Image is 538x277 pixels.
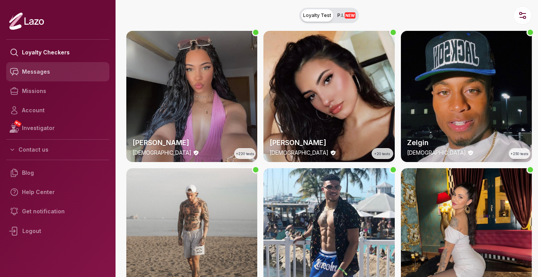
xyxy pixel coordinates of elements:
a: Blog [6,163,109,182]
a: Get notification [6,202,109,221]
span: NEW [345,12,355,19]
div: Logout [6,221,109,241]
span: +20 tests [374,151,390,157]
button: Contact us [6,143,109,157]
span: Loyalty Test [303,12,331,19]
img: checker [126,31,257,162]
h2: [PERSON_NAME] [132,137,251,148]
span: +250 tests [511,151,528,157]
a: Loyalty Checkers [6,43,109,62]
img: checker [401,31,532,162]
a: thumbcheckerZelgin[DEMOGRAPHIC_DATA]+250 tests [401,31,532,162]
span: P.I. [337,12,355,19]
h2: Zelgin [407,137,526,148]
a: thumbchecker[PERSON_NAME][DEMOGRAPHIC_DATA]+220 tests [126,31,257,162]
p: [DEMOGRAPHIC_DATA] [407,149,466,157]
span: +220 tests [236,151,254,157]
img: checker [263,31,394,162]
a: Account [6,101,109,120]
h2: [PERSON_NAME] [270,137,388,148]
span: NEW [13,120,22,127]
p: [DEMOGRAPHIC_DATA] [270,149,328,157]
a: thumbchecker[PERSON_NAME][DEMOGRAPHIC_DATA]+20 tests [263,31,394,162]
p: [DEMOGRAPHIC_DATA] [132,149,191,157]
a: Help Center [6,182,109,202]
a: Missions [6,81,109,101]
a: Messages [6,62,109,81]
a: NEWInvestigator [6,120,109,136]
